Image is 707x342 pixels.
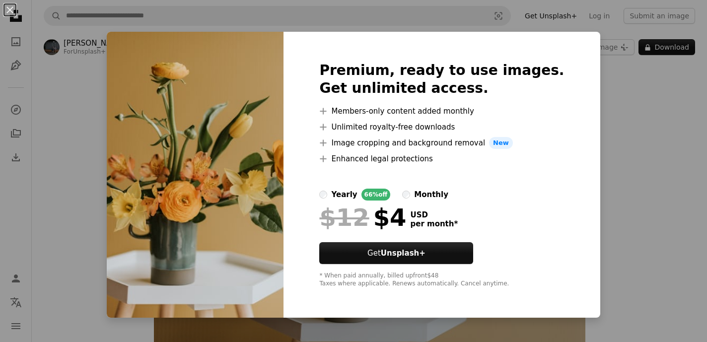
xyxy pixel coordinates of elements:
[319,105,564,117] li: Members-only content added monthly
[381,249,425,258] strong: Unsplash+
[489,137,513,149] span: New
[319,242,473,264] button: GetUnsplash+
[319,62,564,97] h2: Premium, ready to use images. Get unlimited access.
[319,153,564,165] li: Enhanced legal protections
[331,189,357,201] div: yearly
[319,121,564,133] li: Unlimited royalty-free downloads
[410,210,458,219] span: USD
[402,191,410,199] input: monthly
[414,189,448,201] div: monthly
[319,191,327,199] input: yearly66%off
[361,189,391,201] div: 66% off
[410,219,458,228] span: per month *
[319,272,564,288] div: * When paid annually, billed upfront $48 Taxes where applicable. Renews automatically. Cancel any...
[107,32,283,318] img: premium_photo-1676009547155-32d75ba9d089
[319,205,369,230] span: $12
[319,137,564,149] li: Image cropping and background removal
[319,205,406,230] div: $4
